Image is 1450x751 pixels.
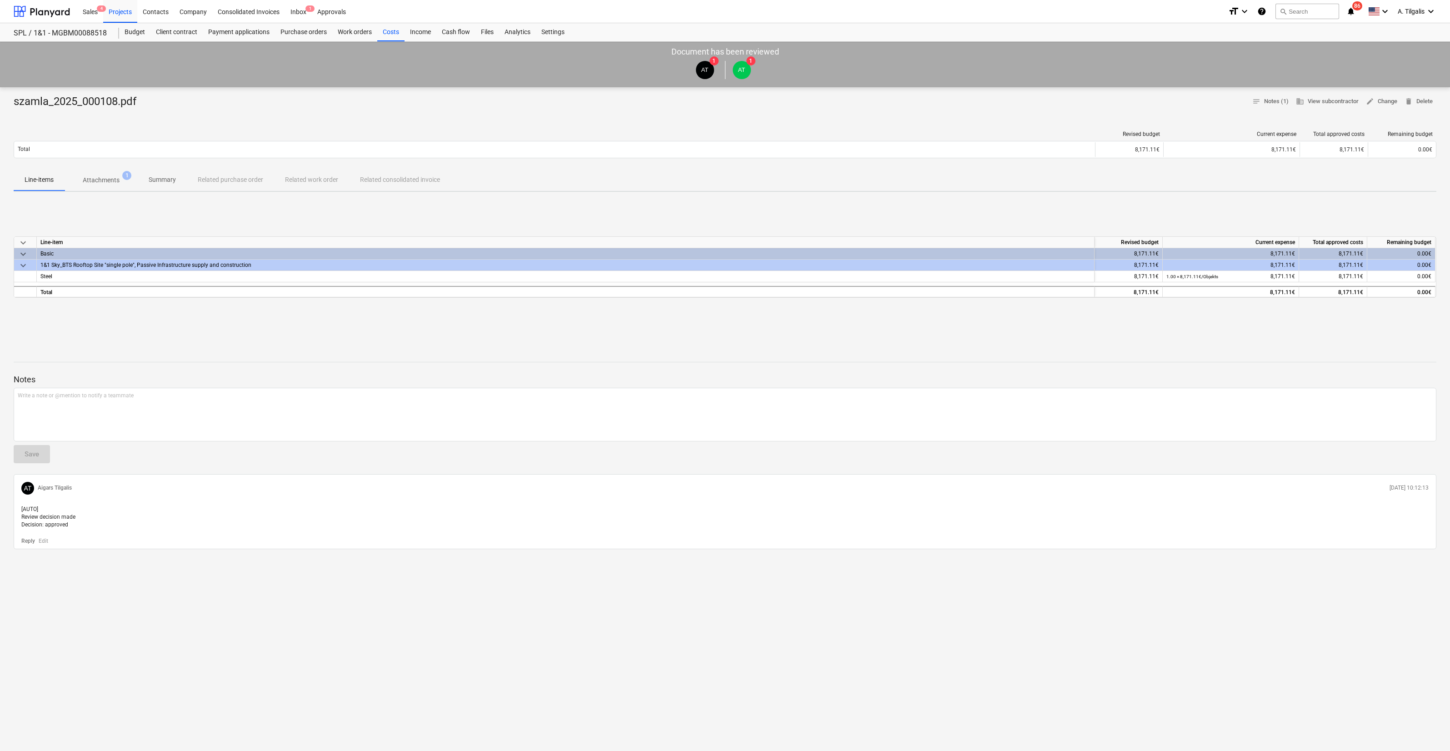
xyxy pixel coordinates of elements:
p: Reply [21,537,35,545]
span: A. Tilgalis [1398,8,1425,15]
div: Line-item [37,237,1095,248]
a: Settings [536,23,570,41]
div: Remaining budget [1372,131,1433,137]
span: business [1296,97,1304,105]
div: 8,171.11€ [1166,248,1295,260]
div: 1&1 Sky_BTS Rooftop Site "single pole", Passive Infrastructure supply and construction [40,260,1090,270]
a: Purchase orders [275,23,332,41]
span: keyboard_arrow_down [18,237,29,248]
div: 8,171.11€ [1299,248,1367,260]
div: Revised budget [1095,237,1163,248]
div: 0.00€ [1367,248,1435,260]
div: Current expense [1163,237,1299,248]
span: 86 [1352,1,1362,10]
a: Files [475,23,499,41]
div: 8,171.11€ [1300,142,1368,157]
i: keyboard_arrow_down [1239,6,1250,17]
div: 8,171.11€ [1166,260,1295,271]
iframe: Chat Widget [1405,707,1450,751]
button: View subcontractor [1292,95,1362,109]
a: Costs [377,23,405,41]
a: Budget [119,23,150,41]
div: Aigars Tilgalis [21,482,34,495]
span: Steel [40,273,52,280]
div: SPL / 1&1 - MGBM00088518 [14,29,108,38]
span: edit [1366,97,1374,105]
span: [AUTO] Review decision made Decision: approved [21,506,75,528]
p: Line-items [25,175,54,185]
div: 8,171.11€ [1095,248,1163,260]
a: Cash flow [436,23,475,41]
button: Search [1275,4,1339,19]
span: delete [1405,97,1413,105]
button: Edit [39,537,48,545]
div: Total [37,286,1095,297]
span: Change [1366,96,1397,107]
p: Total [18,145,30,153]
p: Notes [14,374,1436,385]
div: Basic [40,248,1090,259]
span: 4 [97,5,106,12]
div: Revised budget [1099,131,1160,137]
p: Attachments [83,175,120,185]
span: keyboard_arrow_down [18,260,29,271]
p: Aigars Tilgalis [38,484,72,492]
div: 8,171.11€ [1095,260,1163,271]
span: 8,171.11€ [1339,273,1363,280]
a: Income [405,23,436,41]
span: search [1280,8,1287,15]
i: Knowledge base [1257,6,1266,17]
div: szamla_2025_000108.pdf [14,95,144,109]
span: Delete [1405,96,1433,107]
span: 0.00€ [1417,273,1431,280]
a: Analytics [499,23,536,41]
button: Notes (1) [1249,95,1292,109]
div: 8,171.11€ [1166,287,1295,298]
div: 8,171.11€ [1167,146,1296,153]
span: AT [24,485,32,492]
p: [DATE] 10:12:13 [1390,484,1429,492]
span: notes [1252,97,1260,105]
i: format_size [1228,6,1239,17]
p: Document has been reviewed [671,46,779,57]
div: Aigars Tilgalis [733,61,751,79]
button: Change [1362,95,1401,109]
span: View subcontractor [1296,96,1359,107]
span: Notes (1) [1252,96,1289,107]
small: 1.00 × 8,171.11€ / Objekts [1166,274,1218,279]
div: 0.00€ [1367,260,1435,271]
div: Total approved costs [1299,237,1367,248]
span: keyboard_arrow_down [18,249,29,260]
i: keyboard_arrow_down [1380,6,1390,17]
span: 1 [122,171,131,180]
p: Summary [149,175,176,185]
div: 8,171.11€ [1095,271,1163,282]
div: 8,171.11€ [1299,260,1367,271]
div: Remaining budget [1367,237,1435,248]
i: notifications [1346,6,1355,17]
span: AT [738,66,745,73]
i: keyboard_arrow_down [1425,6,1436,17]
div: 8,171.11€ [1166,271,1295,282]
div: 8,171.11€ [1095,286,1163,297]
div: Current expense [1167,131,1296,137]
a: Work orders [332,23,377,41]
div: 8,171.11€ [1299,286,1367,297]
div: 8,171.11€ [1095,142,1163,157]
span: 1 [710,56,719,65]
div: Payment applications [203,23,275,41]
a: Client contract [150,23,203,41]
span: AT [701,66,708,73]
div: Aigars Tilgalis [696,61,714,79]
